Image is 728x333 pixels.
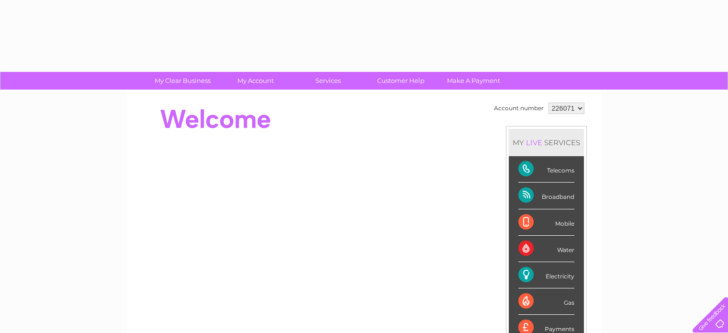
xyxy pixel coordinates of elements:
[518,288,574,315] div: Gas
[524,138,544,147] div: LIVE
[143,72,222,90] a: My Clear Business
[361,72,440,90] a: Customer Help
[518,156,574,183] div: Telecoms
[434,72,513,90] a: Make A Payment
[492,100,546,116] td: Account number
[289,72,368,90] a: Services
[216,72,295,90] a: My Account
[509,129,584,156] div: MY SERVICES
[518,236,574,262] div: Water
[518,209,574,236] div: Mobile
[518,262,574,288] div: Electricity
[518,183,574,209] div: Broadband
